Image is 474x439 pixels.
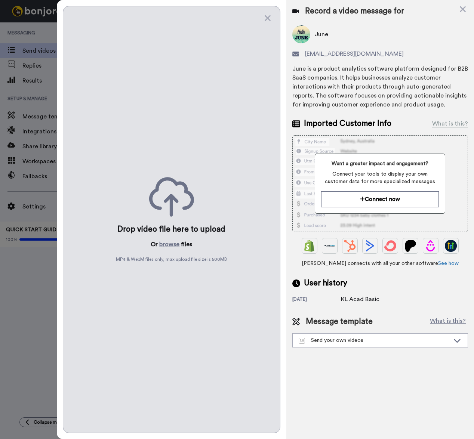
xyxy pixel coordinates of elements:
[432,119,468,128] div: What is this?
[151,240,193,249] p: Or files
[160,240,180,249] button: browse
[344,240,356,252] img: Hubspot
[425,240,437,252] img: Drip
[445,240,457,252] img: GoHighLevel
[304,240,316,252] img: Shopify
[299,337,450,344] div: Send your own videos
[292,64,468,109] div: June is a product analytics software platform designed for B2B SaaS companies. It helps businesse...
[299,338,305,344] img: Message-temps.svg
[321,160,439,167] span: Want a greater impact and engagement?
[305,49,404,58] span: [EMAIL_ADDRESS][DOMAIN_NAME]
[116,256,227,262] span: MP4 & WebM files only, max upload file size is 500 MB
[304,278,347,289] span: User history
[324,240,336,252] img: Ontraport
[321,170,439,185] span: Connect your tools to display your own customer data for more specialized messages
[428,316,468,327] button: What is this?
[306,316,373,327] span: Message template
[364,240,376,252] img: ActiveCampaign
[438,261,459,266] a: See how
[292,260,468,267] span: [PERSON_NAME] connects with all your other software
[384,240,396,252] img: ConvertKit
[404,240,416,252] img: Patreon
[341,295,379,304] div: KL Acad Basic
[304,118,391,129] span: Imported Customer Info
[292,296,341,304] div: [DATE]
[118,224,226,235] div: Drop video file here to upload
[321,191,439,207] button: Connect now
